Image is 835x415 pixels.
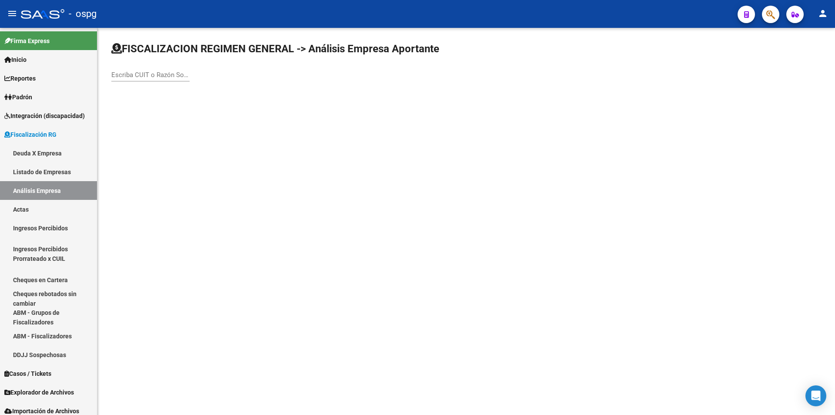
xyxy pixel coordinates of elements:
[4,130,57,139] span: Fiscalización RG
[111,42,439,56] h1: FISCALIZACION REGIMEN GENERAL -> Análisis Empresa Aportante
[69,4,97,24] span: - ospg
[4,369,51,378] span: Casos / Tickets
[4,111,85,121] span: Integración (discapacidad)
[4,74,36,83] span: Reportes
[4,388,74,397] span: Explorador de Archivos
[4,36,50,46] span: Firma Express
[4,55,27,64] span: Inicio
[4,92,32,102] span: Padrón
[7,8,17,19] mat-icon: menu
[805,385,826,406] div: Open Intercom Messenger
[818,8,828,19] mat-icon: person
